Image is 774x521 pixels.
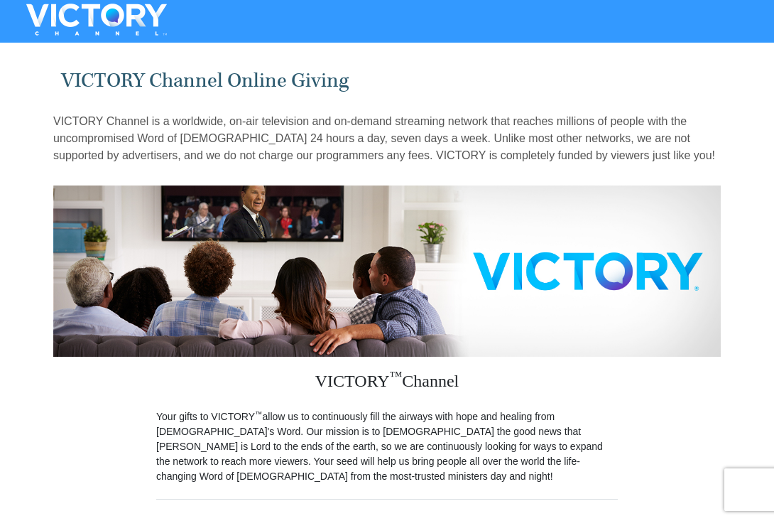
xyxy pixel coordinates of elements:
[255,409,263,418] sup: ™
[156,357,618,409] h3: VICTORY Channel
[8,4,185,36] img: VICTORYTHON - VICTORY Channel
[53,113,721,164] p: VICTORY Channel is a worldwide, on-air television and on-demand streaming network that reaches mi...
[156,409,618,484] p: Your gifts to VICTORY allow us to continuously fill the airways with hope and healing from [DEMOG...
[61,69,714,92] h1: VICTORY Channel Online Giving
[390,369,403,383] sup: ™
